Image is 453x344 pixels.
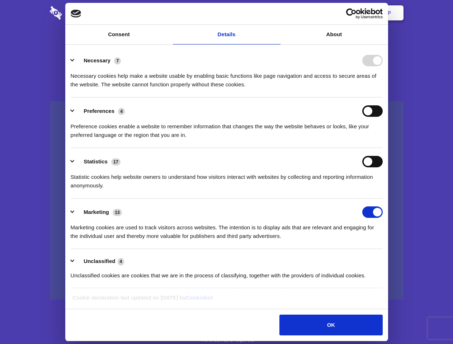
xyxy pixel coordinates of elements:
h1: Eliminate Slack Data Loss. [50,32,404,58]
a: Details [173,25,280,44]
a: Usercentrics Cookiebot - opens in a new window [320,8,383,19]
img: logo-wordmark-white-trans-d4663122ce5f474addd5e946df7df03e33cb6a1c49d2221995e7729f52c070b2.svg [50,6,111,20]
a: Consent [65,25,173,44]
div: Preference cookies enable a website to remember information that changes the way the website beha... [71,117,383,139]
a: Cookiebot [186,295,213,301]
h4: Auto-redaction of sensitive data, encrypted data sharing and self-destructing private chats. Shar... [50,65,404,89]
a: About [280,25,388,44]
span: 4 [118,258,124,265]
a: Contact [291,2,324,24]
div: Unclassified cookies are cookies that we are in the process of classifying, together with the pro... [71,266,383,280]
button: Statistics (17) [71,156,125,167]
button: Necessary (7) [71,55,126,66]
div: Necessary cookies help make a website usable by enabling basic functions like page navigation and... [71,66,383,89]
div: Statistic cookies help website owners to understand how visitors interact with websites by collec... [71,167,383,190]
a: Login [325,2,357,24]
label: Necessary [84,57,110,63]
label: Marketing [84,209,109,215]
span: 4 [118,108,125,115]
div: Marketing cookies are used to track visitors across websites. The intention is to display ads tha... [71,218,383,240]
span: 13 [113,209,122,216]
label: Preferences [84,108,114,114]
label: Statistics [84,158,108,164]
button: Preferences (4) [71,105,129,117]
iframe: Drift Widget Chat Controller [417,308,444,335]
div: Cookie declaration last updated on [DATE] by [67,293,386,307]
span: 17 [111,158,121,166]
button: Unclassified (4) [71,257,129,266]
a: Wistia video thumbnail [50,101,404,300]
span: 7 [114,57,121,64]
button: OK [279,315,382,335]
a: Pricing [211,2,242,24]
button: Marketing (13) [71,206,127,218]
img: logo [71,10,81,18]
